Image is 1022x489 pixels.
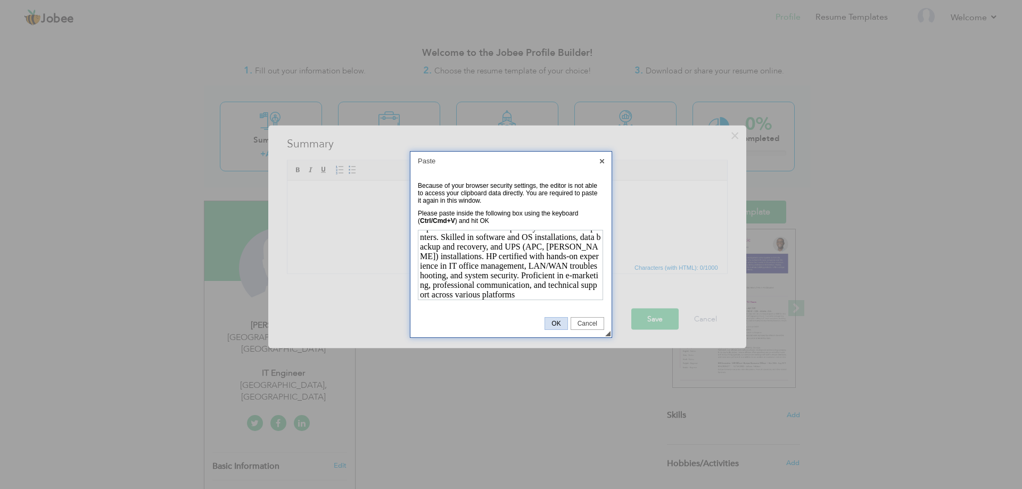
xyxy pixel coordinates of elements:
div: Resize [605,331,611,336]
iframe: Paste Area [418,230,603,300]
span: OK [545,320,567,327]
a: Cancel [571,317,604,330]
span: Cancel [571,320,604,327]
div: General [418,179,604,304]
div: Paste [410,152,612,170]
strong: Ctrl/Cmd+V [420,217,455,225]
a: OK [545,317,567,330]
div: Please paste inside the following box using the keyboard ( ) and hit OK [418,210,599,225]
a: Close [597,156,607,166]
div: Because of your browser security settings, the editor is not able to access your clipboard data d... [418,182,599,204]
